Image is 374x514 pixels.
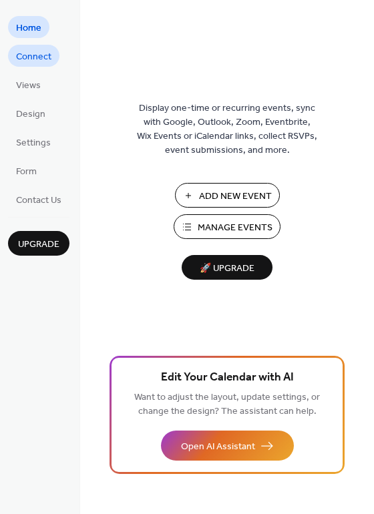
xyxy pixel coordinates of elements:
span: Contact Us [16,194,61,208]
button: Add New Event [175,183,280,208]
span: Design [16,107,45,121]
a: Connect [8,45,59,67]
span: Display one-time or recurring events, sync with Google, Outlook, Zoom, Eventbrite, Wix Events or ... [137,101,317,158]
a: Form [8,160,45,182]
span: Open AI Assistant [181,440,255,454]
span: Connect [16,50,51,64]
a: Design [8,102,53,124]
span: 🚀 Upgrade [190,260,264,278]
a: Contact Us [8,188,69,210]
a: Home [8,16,49,38]
a: Settings [8,131,59,153]
a: Views [8,73,49,95]
span: Edit Your Calendar with AI [161,368,294,387]
button: Open AI Assistant [161,431,294,461]
span: Upgrade [18,238,59,252]
button: Upgrade [8,231,69,256]
span: Add New Event [199,190,272,204]
button: 🚀 Upgrade [182,255,272,280]
span: Form [16,165,37,179]
span: Want to adjust the layout, update settings, or change the design? The assistant can help. [134,389,320,421]
span: Settings [16,136,51,150]
button: Manage Events [174,214,280,239]
span: Manage Events [198,221,272,235]
span: Home [16,21,41,35]
span: Views [16,79,41,93]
